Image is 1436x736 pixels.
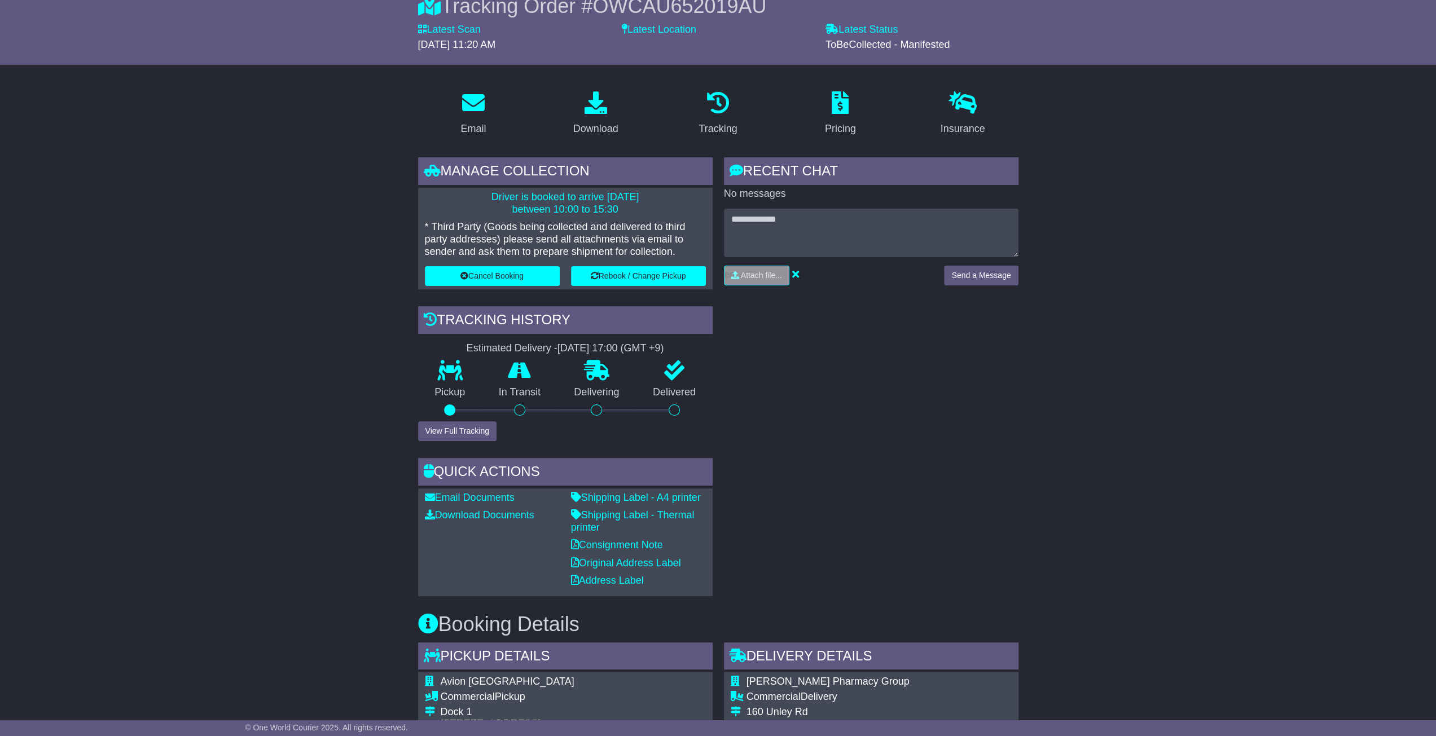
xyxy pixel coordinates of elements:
div: Download [573,121,618,136]
label: Latest Status [825,24,898,36]
a: Consignment Note [571,539,663,550]
a: Shipping Label - A4 printer [571,492,701,503]
a: Tracking [691,87,744,140]
div: Tracking history [418,306,713,337]
div: Dock 1 [441,706,658,719]
a: Insurance [933,87,993,140]
span: [DATE] 11:20 AM [418,39,496,50]
p: Delivered [636,386,713,399]
div: [STREET_ADDRESS] [441,718,658,730]
div: Insurance [941,121,985,136]
button: View Full Tracking [418,421,497,441]
div: Estimated Delivery - [418,342,713,355]
span: Avion [GEOGRAPHIC_DATA] [441,676,574,687]
p: In Transit [482,386,557,399]
p: Driver is booked to arrive [DATE] between 10:00 to 15:30 [425,191,706,215]
span: Commercial [746,691,801,702]
p: * Third Party (Goods being collected and delivered to third party addresses) please send all atta... [425,221,706,258]
h3: Booking Details [418,613,1018,636]
span: Commercial [441,691,495,702]
a: Email [453,87,493,140]
div: Pickup [441,691,658,703]
a: Shipping Label - Thermal printer [571,509,695,533]
button: Rebook / Change Pickup [571,266,706,286]
a: Pricing [818,87,863,140]
div: 160 Unley Rd [746,706,919,719]
a: Address Label [571,575,644,586]
div: Delivery Details [724,642,1018,673]
p: No messages [724,188,1018,200]
div: Email [460,121,486,136]
button: Cancel Booking [425,266,560,286]
p: Delivering [557,386,636,399]
div: RECENT CHAT [724,157,1018,188]
a: Download Documents [425,509,534,521]
span: © One World Courier 2025. All rights reserved. [245,723,408,732]
div: [DATE] 17:00 (GMT +9) [557,342,664,355]
button: Send a Message [944,266,1018,285]
a: Original Address Label [571,557,681,568]
a: Download [566,87,626,140]
p: Pickup [418,386,482,399]
div: Pricing [825,121,856,136]
a: Email Documents [425,492,515,503]
div: Quick Actions [418,458,713,488]
span: [PERSON_NAME] Pharmacy Group [746,676,910,687]
div: Tracking [699,121,737,136]
label: Latest Location [622,24,696,36]
span: ToBeCollected - Manifested [825,39,950,50]
div: Manage collection [418,157,713,188]
div: Delivery [746,691,919,703]
div: Pickup Details [418,642,713,673]
label: Latest Scan [418,24,481,36]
